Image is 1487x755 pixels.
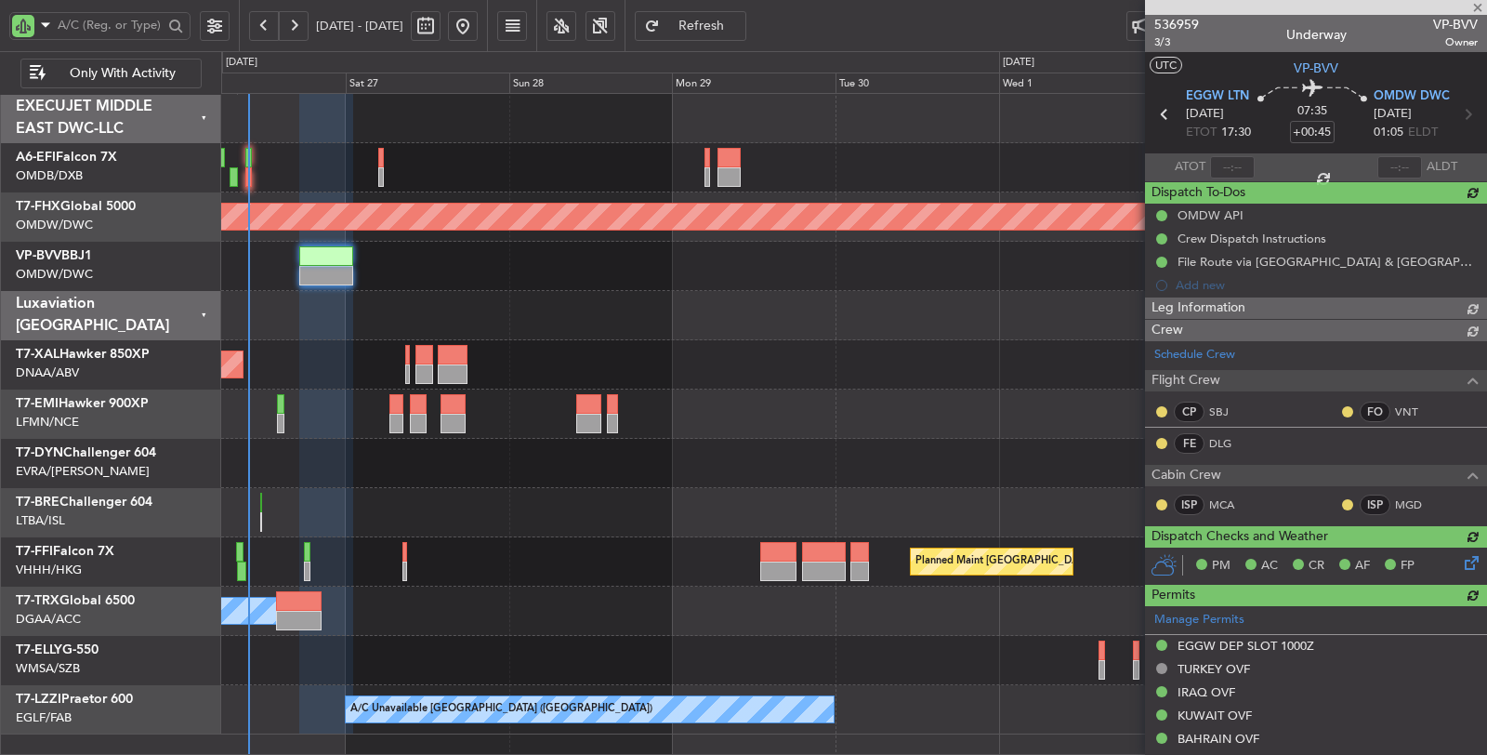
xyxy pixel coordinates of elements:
[16,151,117,164] a: A6-EFIFalcon 7X
[49,67,195,80] span: Only With Activity
[1408,124,1438,142] span: ELDT
[16,167,83,184] a: OMDB/DXB
[16,446,63,459] span: T7-DYN
[999,73,1163,95] div: Wed 1
[350,695,652,723] div: A/C Unavailable [GEOGRAPHIC_DATA] ([GEOGRAPHIC_DATA])
[16,562,82,578] a: VHHH/HKG
[16,660,80,677] a: WMSA/SZB
[16,200,60,213] span: T7-FHX
[16,364,79,381] a: DNAA/ABV
[836,73,999,95] div: Tue 30
[16,446,156,459] a: T7-DYNChallenger 604
[16,463,150,480] a: EVRA/[PERSON_NAME]
[16,594,59,607] span: T7-TRX
[1427,158,1457,177] span: ALDT
[1186,124,1217,142] span: ETOT
[16,643,99,656] a: T7-ELLYG-550
[58,11,163,39] input: A/C (Reg. or Type)
[635,11,746,41] button: Refresh
[16,348,59,361] span: T7-XAL
[16,545,114,558] a: T7-FFIFalcon 7X
[16,496,152,509] a: T7-BREChallenger 604
[16,414,79,430] a: LFMN/NCE
[1175,158,1205,177] span: ATOT
[16,594,135,607] a: T7-TRXGlobal 6500
[1374,87,1450,106] span: OMDW DWC
[16,643,62,656] span: T7-ELLY
[1297,102,1327,121] span: 07:35
[16,496,59,509] span: T7-BRE
[16,249,61,262] span: VP-BVV
[1154,15,1199,34] span: 536959
[16,348,150,361] a: T7-XALHawker 850XP
[1286,25,1347,45] div: Underway
[664,20,740,33] span: Refresh
[1294,59,1338,78] span: VP-BVV
[1433,34,1478,50] span: Owner
[316,18,403,34] span: [DATE] - [DATE]
[16,512,65,529] a: LTBA/ISL
[16,217,93,233] a: OMDW/DWC
[16,693,61,706] span: T7-LZZI
[1433,15,1478,34] span: VP-BVV
[16,397,59,410] span: T7-EMI
[16,693,133,706] a: T7-LZZIPraetor 600
[16,611,81,628] a: DGAA/ACC
[915,548,1208,576] div: Planned Maint [GEOGRAPHIC_DATA] ([GEOGRAPHIC_DATA])
[183,73,347,95] div: Fri 26
[346,73,509,95] div: Sat 27
[16,151,56,164] span: A6-EFI
[1186,87,1249,106] span: EGGW LTN
[16,545,53,558] span: T7-FFI
[1374,105,1412,124] span: [DATE]
[672,73,836,95] div: Mon 29
[16,397,149,410] a: T7-EMIHawker 900XP
[1186,105,1224,124] span: [DATE]
[16,249,92,262] a: VP-BVVBBJ1
[20,59,202,88] button: Only With Activity
[16,200,136,213] a: T7-FHXGlobal 5000
[226,55,257,71] div: [DATE]
[16,709,72,726] a: EGLF/FAB
[509,73,673,95] div: Sun 28
[1150,57,1182,73] button: UTC
[16,266,93,283] a: OMDW/DWC
[1374,124,1403,142] span: 01:05
[1221,124,1251,142] span: 17:30
[1154,34,1199,50] span: 3/3
[1003,55,1034,71] div: [DATE]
